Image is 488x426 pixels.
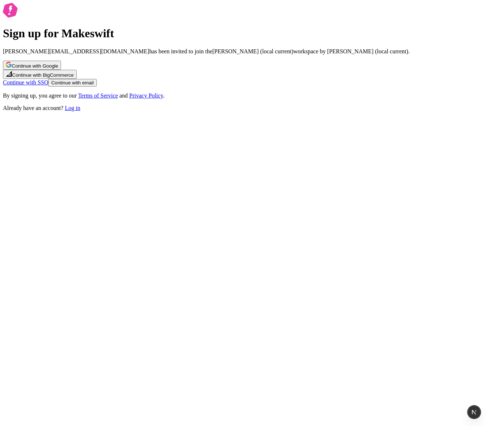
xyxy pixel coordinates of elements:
[48,79,96,87] button: Continue with email
[3,48,149,54] span: [PERSON_NAME][EMAIL_ADDRESS][DOMAIN_NAME]
[3,70,77,79] button: Continue with BigCommerce
[3,27,485,40] h1: Sign up for Makeswift
[65,105,80,111] a: Log in
[129,92,163,99] a: Privacy Policy
[12,63,58,69] span: Continue with Google
[78,92,118,99] a: Terms of Service
[327,48,408,54] span: [PERSON_NAME] (local current)
[3,61,61,70] button: Continue with Google
[3,48,485,55] p: has been invited to join the workspace by .
[3,79,48,85] a: Continue with SSO
[12,72,74,78] span: Continue with BigCommerce
[3,92,485,99] p: By signing up, you agree to our and .
[212,48,293,54] span: [PERSON_NAME] (local current)
[51,80,93,85] span: Continue with email
[3,105,485,111] p: Already have an account?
